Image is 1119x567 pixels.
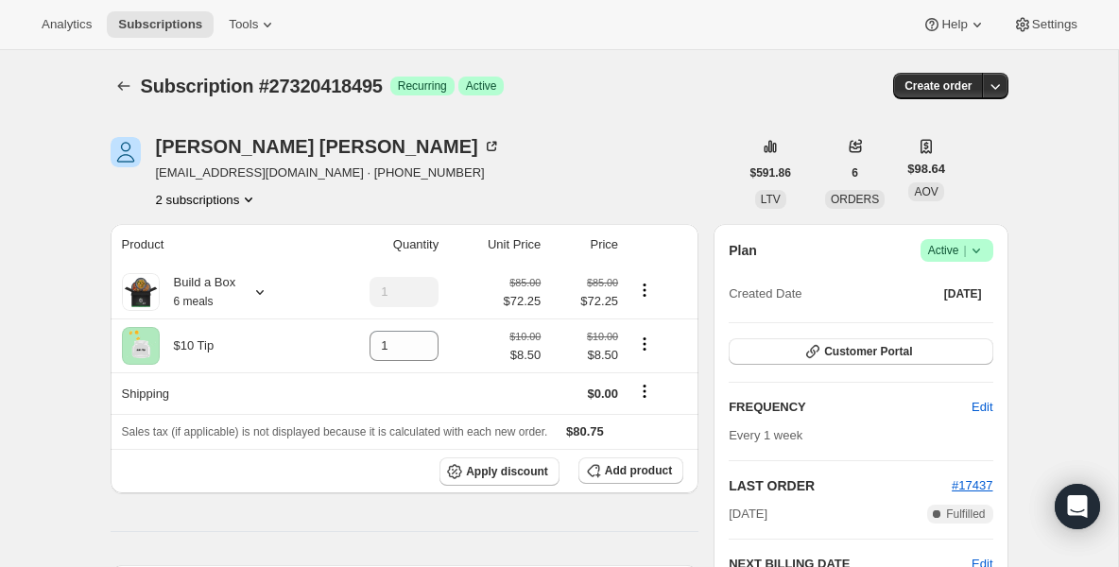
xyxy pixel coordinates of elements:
span: Recurring [398,78,447,94]
span: Active [466,78,497,94]
span: $80.75 [566,424,604,438]
span: Created Date [729,284,801,303]
span: Subscription #27320418495 [141,76,383,96]
span: Help [941,17,967,32]
div: Open Intercom Messenger [1055,484,1100,529]
button: Help [911,11,997,38]
span: Apply discount [466,464,548,479]
small: $85.00 [509,277,541,288]
span: [DATE] [944,286,982,301]
small: $10.00 [509,331,541,342]
button: Add product [578,457,683,484]
span: Fulfilled [946,507,985,522]
span: $0.00 [588,387,619,401]
small: 6 meals [174,295,214,308]
small: $10.00 [587,331,618,342]
span: David Moore [111,137,141,167]
button: Settings [1002,11,1089,38]
div: [PERSON_NAME] [PERSON_NAME] [156,137,501,156]
span: $72.25 [504,292,542,311]
button: Customer Portal [729,338,992,365]
div: Build a Box [160,273,236,311]
button: Subscriptions [111,73,137,99]
span: 6 [852,165,858,180]
th: Shipping [111,372,318,414]
button: Shipping actions [629,381,660,402]
h2: LAST ORDER [729,476,952,495]
h2: Plan [729,241,757,260]
span: Edit [972,398,992,417]
span: | [963,243,966,258]
span: [DATE] [729,505,767,524]
button: Apply discount [439,457,559,486]
span: Add product [605,463,672,478]
th: Unit Price [444,224,546,266]
span: Settings [1032,17,1077,32]
span: Sales tax (if applicable) is not displayed because it is calculated with each new order. [122,425,548,438]
span: [EMAIL_ADDRESS][DOMAIN_NAME] · [PHONE_NUMBER] [156,163,501,182]
span: Tools [229,17,258,32]
button: [DATE] [933,281,993,307]
span: Subscriptions [118,17,202,32]
button: Product actions [629,334,660,354]
button: #17437 [952,476,992,495]
button: Create order [893,73,983,99]
span: LTV [761,193,781,206]
span: $98.64 [907,160,945,179]
span: Analytics [42,17,92,32]
th: Product [111,224,318,266]
button: 6 [840,160,869,186]
button: $591.86 [739,160,802,186]
span: Customer Portal [824,344,912,359]
span: AOV [914,185,938,198]
th: Quantity [318,224,444,266]
span: Every 1 week [729,428,802,442]
span: $8.50 [509,346,541,365]
h2: FREQUENCY [729,398,972,417]
button: Tools [217,11,288,38]
button: Subscriptions [107,11,214,38]
span: Create order [904,78,972,94]
img: product img [122,273,160,311]
button: Edit [960,392,1004,422]
a: #17437 [952,478,992,492]
small: $85.00 [587,277,618,288]
button: Product actions [629,280,660,301]
div: $10 Tip [160,336,215,355]
th: Price [546,224,624,266]
button: Product actions [156,190,259,209]
button: Analytics [30,11,103,38]
span: $591.86 [750,165,791,180]
span: Active [928,241,986,260]
span: $72.25 [552,292,618,311]
span: $8.50 [552,346,618,365]
span: ORDERS [831,193,879,206]
img: product img [122,327,160,365]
